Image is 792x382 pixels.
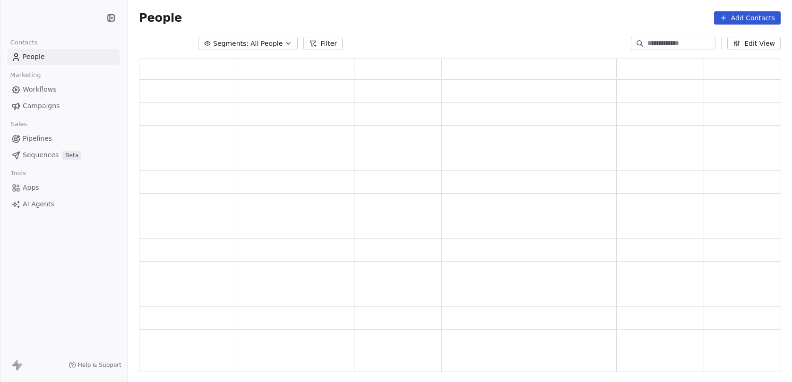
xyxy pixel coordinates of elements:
a: Campaigns [8,98,120,114]
span: Campaigns [23,101,60,111]
span: Workflows [23,85,57,94]
button: Filter [303,37,343,50]
span: People [139,11,182,25]
a: Workflows [8,82,120,97]
span: AI Agents [23,199,54,209]
span: Help & Support [78,361,121,369]
a: AI Agents [8,196,120,212]
span: People [23,52,45,62]
span: Beta [62,151,81,160]
span: Sequences [23,150,59,160]
div: grid [139,80,792,373]
a: SequencesBeta [8,147,120,163]
span: Segments: [213,39,249,49]
a: Help & Support [69,361,121,369]
a: Apps [8,180,120,195]
span: Sales [7,117,31,131]
span: Pipelines [23,134,52,144]
span: Tools [7,166,30,180]
span: All People [250,39,283,49]
a: People [8,49,120,65]
a: Pipelines [8,131,120,146]
button: Add Contacts [714,11,781,25]
span: Apps [23,183,39,193]
span: Marketing [6,68,45,82]
button: Edit View [727,37,781,50]
span: Contacts [6,35,42,50]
